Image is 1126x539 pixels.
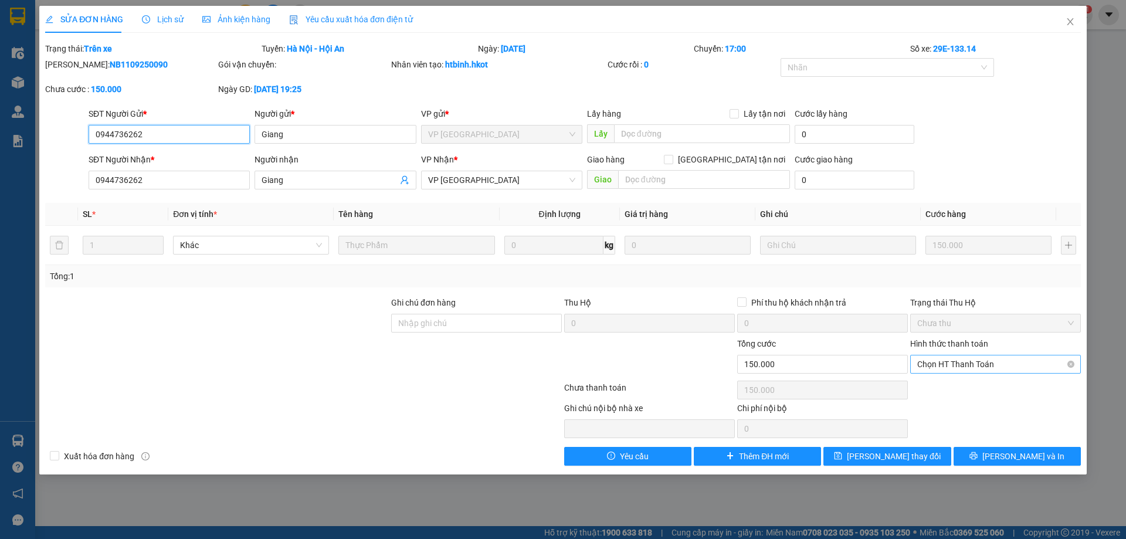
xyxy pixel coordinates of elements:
[44,42,260,55] div: Trạng thái:
[59,450,139,463] span: Xuất hóa đơn hàng
[910,339,988,348] label: Hình thức thanh toán
[45,83,216,96] div: Chưa cước :
[909,42,1082,55] div: Số xe:
[925,236,1052,255] input: 0
[725,44,746,53] b: 17:00
[982,450,1064,463] span: [PERSON_NAME] và In
[693,42,909,55] div: Chuyến:
[644,60,649,69] b: 0
[539,209,581,219] span: Định lượng
[564,402,735,419] div: Ghi chú nội bộ nhà xe
[739,107,790,120] span: Lấy tận nơi
[428,126,575,143] span: VP Ninh Bình
[954,447,1081,466] button: printer[PERSON_NAME] và In
[45,15,53,23] span: edit
[587,155,625,164] span: Giao hàng
[289,15,413,24] span: Yêu cầu xuất hóa đơn điện tử
[50,236,69,255] button: delete
[614,124,790,143] input: Dọc đường
[287,44,344,53] b: Hà Nội - Hội An
[917,314,1074,332] span: Chưa thu
[141,452,150,460] span: info-circle
[142,15,184,24] span: Lịch sử
[673,153,790,166] span: [GEOGRAPHIC_DATA] tận nơi
[737,339,776,348] span: Tổng cước
[564,298,591,307] span: Thu Hộ
[202,15,211,23] span: picture
[847,450,941,463] span: [PERSON_NAME] thay đổi
[260,42,477,55] div: Tuyến:
[255,153,416,166] div: Người nhận
[737,402,908,419] div: Chi phí nội bộ
[834,452,842,461] span: save
[608,58,778,71] div: Cước rồi :
[83,209,92,219] span: SL
[89,107,250,120] div: SĐT Người Gửi
[620,450,649,463] span: Yêu cầu
[694,447,821,466] button: plusThêm ĐH mới
[338,236,494,255] input: VD: Bàn, Ghế
[501,44,525,53] b: [DATE]
[89,153,250,166] div: SĐT Người Nhận
[45,58,216,71] div: [PERSON_NAME]:
[218,58,389,71] div: Gói vận chuyển:
[110,60,168,69] b: NB1109250090
[45,15,123,24] span: SỬA ĐƠN HÀNG
[1054,6,1087,39] button: Close
[563,381,736,402] div: Chưa thanh toán
[218,83,389,96] div: Ngày GD:
[603,236,615,255] span: kg
[1066,17,1075,26] span: close
[760,236,916,255] input: Ghi Chú
[726,452,734,461] span: plus
[50,270,435,283] div: Tổng: 1
[910,296,1081,309] div: Trạng thái Thu Hộ
[625,209,668,219] span: Giá trị hàng
[795,109,847,118] label: Cước lấy hàng
[933,44,976,53] b: 29E-133.14
[445,60,488,69] b: htbinh.hkot
[795,125,914,144] input: Cước lấy hàng
[91,84,121,94] b: 150.000
[1061,236,1076,255] button: plus
[618,170,790,189] input: Dọc đường
[180,236,322,254] span: Khác
[587,124,614,143] span: Lấy
[587,170,618,189] span: Giao
[587,109,621,118] span: Lấy hàng
[391,58,605,71] div: Nhân viên tạo:
[795,155,853,164] label: Cước giao hàng
[202,15,270,24] span: Ảnh kiện hàng
[84,44,112,53] b: Trên xe
[421,155,454,164] span: VP Nhận
[142,15,150,23] span: clock-circle
[823,447,951,466] button: save[PERSON_NAME] thay đổi
[739,450,789,463] span: Thêm ĐH mới
[607,452,615,461] span: exclamation-circle
[421,107,582,120] div: VP gửi
[477,42,693,55] div: Ngày:
[254,84,301,94] b: [DATE] 19:25
[400,175,409,185] span: user-add
[795,171,914,189] input: Cước giao hàng
[755,203,921,226] th: Ghi chú
[173,209,217,219] span: Đơn vị tính
[428,171,575,189] span: VP Đà Nẵng
[391,314,562,333] input: Ghi chú đơn hàng
[1067,361,1074,368] span: close-circle
[969,452,978,461] span: printer
[917,355,1074,373] span: Chọn HT Thanh Toán
[747,296,851,309] span: Phí thu hộ khách nhận trả
[564,447,691,466] button: exclamation-circleYêu cầu
[255,107,416,120] div: Người gửi
[391,298,456,307] label: Ghi chú đơn hàng
[625,236,751,255] input: 0
[338,209,373,219] span: Tên hàng
[925,209,966,219] span: Cước hàng
[289,15,299,25] img: icon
